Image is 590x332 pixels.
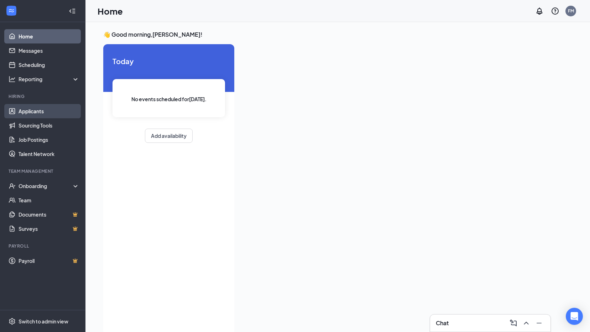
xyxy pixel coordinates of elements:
[535,7,544,15] svg: Notifications
[19,222,79,236] a: SurveysCrown
[19,29,79,43] a: Home
[9,243,78,249] div: Payroll
[19,43,79,58] a: Messages
[19,104,79,118] a: Applicants
[145,129,193,143] button: Add availability
[113,56,225,67] span: Today
[521,317,532,329] button: ChevronUp
[103,31,572,38] h3: 👋 Good morning, [PERSON_NAME] !
[131,95,207,103] span: No events scheduled for [DATE] .
[566,308,583,325] div: Open Intercom Messenger
[9,168,78,174] div: Team Management
[19,118,79,133] a: Sourcing Tools
[535,319,543,327] svg: Minimize
[9,182,16,190] svg: UserCheck
[98,5,123,17] h1: Home
[568,8,574,14] div: FM
[19,193,79,207] a: Team
[533,317,545,329] button: Minimize
[19,182,73,190] div: Onboarding
[19,133,79,147] a: Job Postings
[522,319,531,327] svg: ChevronUp
[8,7,15,14] svg: WorkstreamLogo
[19,76,80,83] div: Reporting
[19,254,79,268] a: PayrollCrown
[551,7,559,15] svg: QuestionInfo
[508,317,519,329] button: ComposeMessage
[19,318,68,325] div: Switch to admin view
[9,76,16,83] svg: Analysis
[19,207,79,222] a: DocumentsCrown
[509,319,518,327] svg: ComposeMessage
[9,318,16,325] svg: Settings
[19,147,79,161] a: Talent Network
[436,319,449,327] h3: Chat
[19,58,79,72] a: Scheduling
[69,7,76,15] svg: Collapse
[9,93,78,99] div: Hiring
